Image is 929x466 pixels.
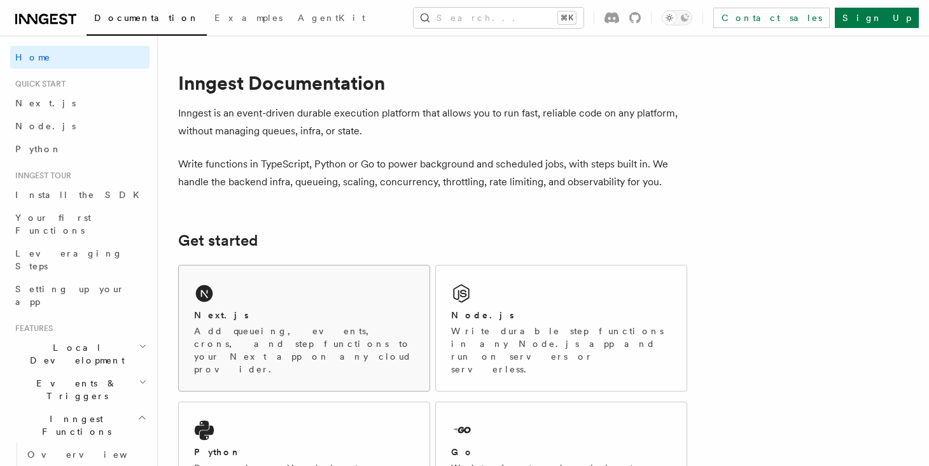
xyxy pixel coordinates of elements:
[10,323,53,334] span: Features
[15,213,91,236] span: Your first Functions
[10,206,150,242] a: Your first Functions
[10,171,71,181] span: Inngest tour
[15,190,147,200] span: Install the SDK
[10,183,150,206] a: Install the SDK
[451,446,474,458] h2: Go
[662,10,692,25] button: Toggle dark mode
[15,284,125,307] span: Setting up your app
[27,449,158,460] span: Overview
[178,265,430,392] a: Next.jsAdd queueing, events, crons, and step functions to your Next app on any cloud provider.
[10,377,139,402] span: Events & Triggers
[207,4,290,34] a: Examples
[10,341,139,367] span: Local Development
[414,8,583,28] button: Search...⌘K
[178,71,687,94] h1: Inngest Documentation
[10,46,150,69] a: Home
[194,309,249,321] h2: Next.js
[451,309,514,321] h2: Node.js
[10,372,150,407] button: Events & Triggers
[15,248,123,271] span: Leveraging Steps
[87,4,207,36] a: Documentation
[214,13,283,23] span: Examples
[10,278,150,313] a: Setting up your app
[22,443,150,466] a: Overview
[713,8,830,28] a: Contact sales
[10,413,137,438] span: Inngest Functions
[435,265,687,392] a: Node.jsWrite durable step functions in any Node.js app and run on servers or serverless.
[15,98,76,108] span: Next.js
[10,336,150,372] button: Local Development
[15,51,51,64] span: Home
[10,79,66,89] span: Quick start
[10,407,150,443] button: Inngest Functions
[10,92,150,115] a: Next.js
[10,242,150,278] a: Leveraging Steps
[178,232,258,250] a: Get started
[194,446,241,458] h2: Python
[94,13,199,23] span: Documentation
[10,115,150,138] a: Node.js
[178,155,687,191] p: Write functions in TypeScript, Python or Go to power background and scheduled jobs, with steps bu...
[290,4,373,34] a: AgentKit
[10,138,150,160] a: Python
[298,13,365,23] span: AgentKit
[15,121,76,131] span: Node.js
[835,8,919,28] a: Sign Up
[178,104,687,140] p: Inngest is an event-driven durable execution platform that allows you to run fast, reliable code ...
[558,11,576,24] kbd: ⌘K
[451,325,671,376] p: Write durable step functions in any Node.js app and run on servers or serverless.
[194,325,414,376] p: Add queueing, events, crons, and step functions to your Next app on any cloud provider.
[15,144,62,154] span: Python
